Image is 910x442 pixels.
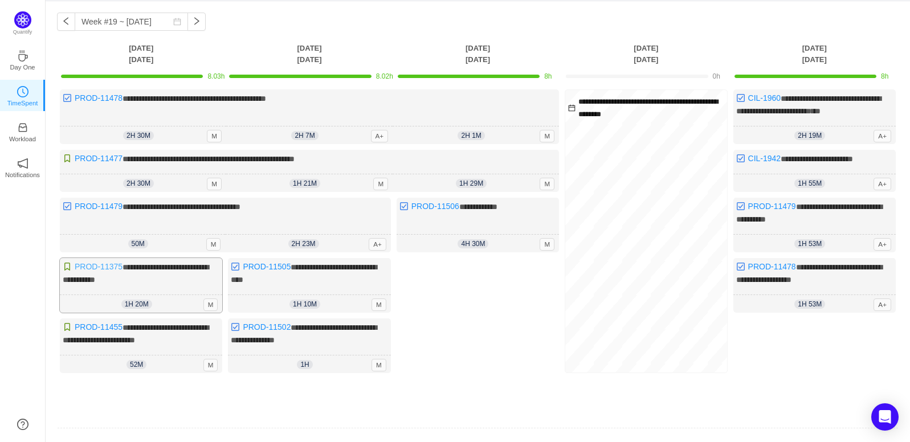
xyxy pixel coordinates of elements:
[243,262,291,271] a: PROD-11505
[14,11,31,28] img: Quantify
[231,322,240,331] img: 10318
[394,42,562,66] th: [DATE] [DATE]
[748,93,781,103] a: CIL-1960
[206,238,221,251] span: M
[5,170,40,180] p: Notifications
[399,202,409,211] img: 10318
[713,72,720,80] span: 0h
[231,262,240,271] img: 10318
[540,130,554,142] span: M
[731,42,899,66] th: [DATE] [DATE]
[63,202,72,211] img: 10318
[17,86,28,97] i: icon: clock-circle
[373,178,388,190] span: M
[748,202,796,211] a: PROD-11479
[369,238,386,251] span: A+
[874,178,891,190] span: A+
[794,179,825,188] span: 1h 55m
[13,28,32,36] p: Quantify
[75,13,188,31] input: Select a week
[456,179,487,188] span: 1h 29m
[371,130,389,142] span: A+
[173,18,181,26] i: icon: calendar
[736,93,745,103] img: 10318
[17,158,28,169] i: icon: notification
[17,89,28,101] a: icon: clock-circleTimeSpent
[57,42,225,66] th: [DATE] [DATE]
[75,202,123,211] a: PROD-11479
[123,131,154,140] span: 2h 30m
[63,262,72,271] img: 10315
[10,62,35,72] p: Day One
[17,125,28,137] a: icon: inboxWorkload
[372,359,386,371] span: M
[794,131,825,140] span: 2h 19m
[7,98,38,108] p: TimeSpent
[871,403,899,431] div: Open Intercom Messenger
[75,322,123,331] a: PROD-11455
[874,238,891,251] span: A+
[291,131,318,140] span: 2h 7m
[540,178,554,190] span: M
[874,298,891,311] span: A+
[17,419,28,430] a: icon: question-circle
[748,154,781,163] a: CIL-1942
[243,322,291,331] a: PROD-11502
[75,154,123,163] a: PROD-11477
[881,72,888,80] span: 8h
[126,360,146,369] span: 52m
[562,42,730,66] th: [DATE] [DATE]
[225,42,393,66] th: [DATE] [DATE]
[17,122,28,133] i: icon: inbox
[736,202,745,211] img: 10318
[874,130,891,142] span: A+
[540,238,554,251] span: M
[794,239,825,248] span: 1h 53m
[17,161,28,173] a: icon: notificationNotifications
[207,72,225,80] span: 8.03h
[736,262,745,271] img: 10318
[203,359,218,371] span: M
[289,179,320,188] span: 1h 21m
[17,54,28,65] a: icon: coffeeDay One
[458,131,484,140] span: 2h 1m
[123,179,154,188] span: 2h 30m
[128,239,148,248] span: 50m
[568,104,576,112] i: icon: calendar
[57,13,75,31] button: icon: left
[297,360,312,369] span: 1h
[376,72,393,80] span: 8.02h
[288,239,319,248] span: 2h 23m
[794,300,825,309] span: 1h 53m
[411,202,459,211] a: PROD-11506
[748,262,796,271] a: PROD-11478
[187,13,206,31] button: icon: right
[203,298,218,311] span: M
[75,93,123,103] a: PROD-11478
[458,239,488,248] span: 4h 30m
[207,178,222,190] span: M
[544,72,552,80] span: 8h
[207,130,222,142] span: M
[75,262,123,271] a: PROD-11375
[289,300,320,309] span: 1h 10m
[63,322,72,331] img: 10315
[9,134,36,144] p: Workload
[372,298,386,311] span: M
[63,154,72,163] img: 10315
[17,50,28,62] i: icon: coffee
[736,154,745,163] img: 10318
[121,300,152,309] span: 1h 20m
[63,93,72,103] img: 10318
